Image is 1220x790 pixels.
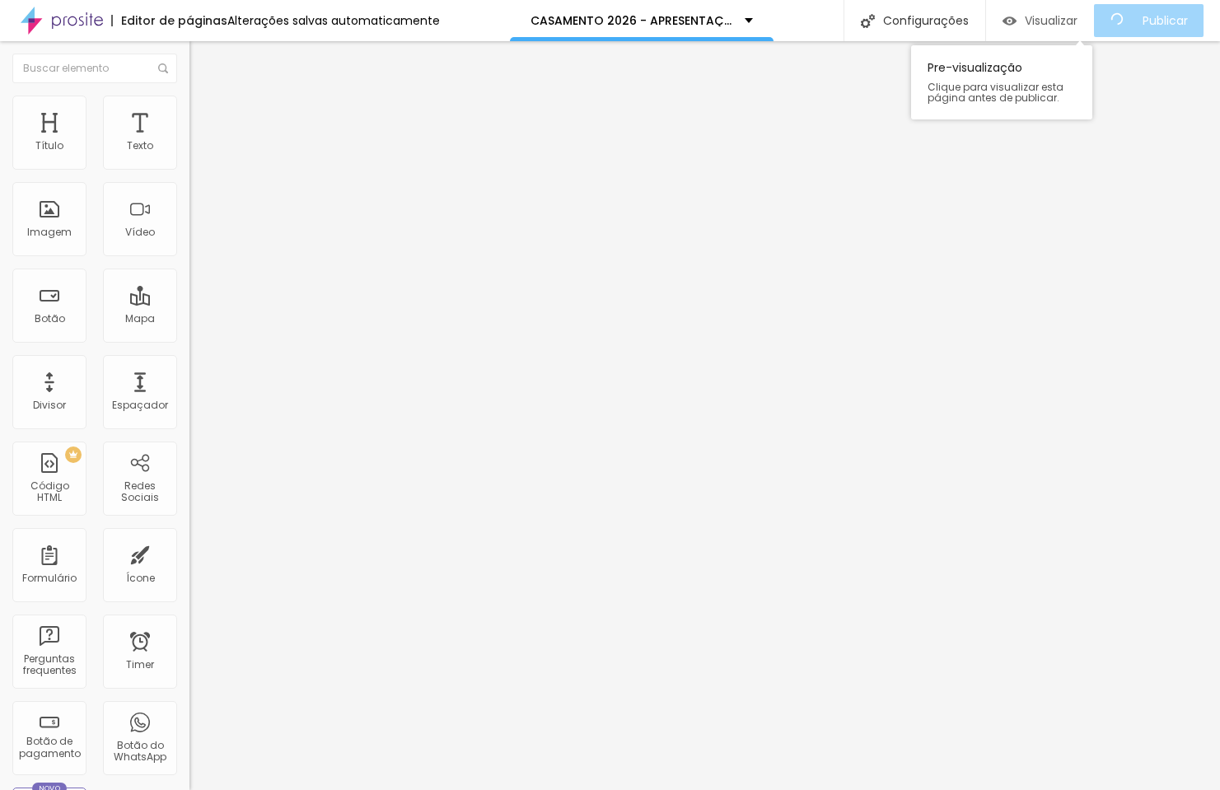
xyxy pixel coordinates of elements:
[126,573,155,584] div: Ícone
[16,653,82,677] div: Perguntas frequentes
[35,140,63,152] div: Título
[35,313,65,325] div: Botão
[861,14,875,28] img: Icone
[1003,14,1017,28] img: view-1.svg
[22,573,77,584] div: Formulário
[158,63,168,73] img: Icone
[27,227,72,238] div: Imagem
[16,480,82,504] div: Código HTML
[107,740,172,764] div: Botão do WhatsApp
[107,480,172,504] div: Redes Sociais
[16,736,82,760] div: Botão de pagamento
[1025,14,1077,27] span: Visualizar
[531,15,732,26] p: CASAMENTO 2026 - APRESENTAÇÃO
[227,15,440,26] div: Alterações salvas automaticamente
[1094,4,1204,37] button: Publicar
[112,400,168,411] div: Espaçador
[125,313,155,325] div: Mapa
[986,4,1094,37] button: Visualizar
[127,140,153,152] div: Texto
[1143,14,1188,27] span: Publicar
[126,659,154,671] div: Timer
[33,400,66,411] div: Divisor
[928,82,1076,103] span: Clique para visualizar esta página antes de publicar.
[12,54,177,83] input: Buscar elemento
[111,15,227,26] div: Editor de páginas
[125,227,155,238] div: Vídeo
[911,45,1092,119] div: Pre-visualização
